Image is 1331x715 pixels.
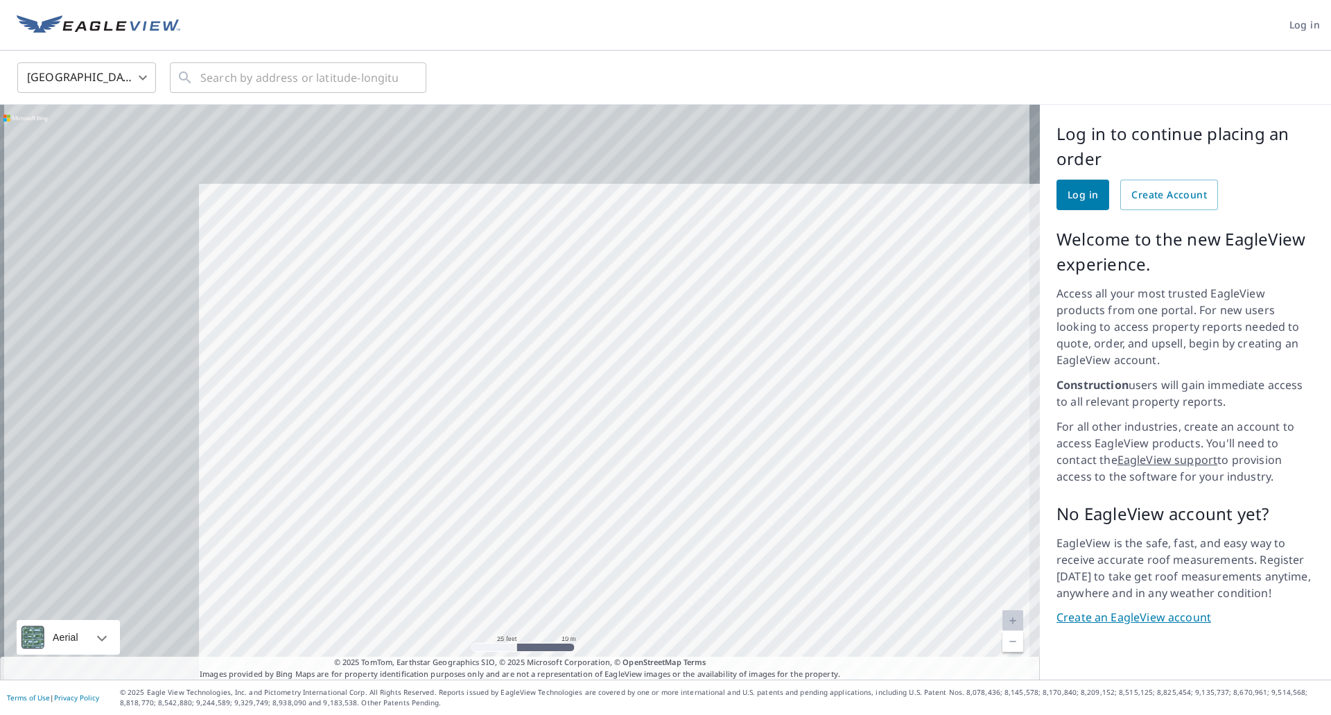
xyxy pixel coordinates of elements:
[120,687,1324,708] p: © 2025 Eagle View Technologies, Inc. and Pictometry International Corp. All Rights Reserved. Repo...
[17,58,156,97] div: [GEOGRAPHIC_DATA]
[54,693,99,703] a: Privacy Policy
[1056,285,1314,368] p: Access all your most trusted EagleView products from one portal. For new users looking to access ...
[49,620,82,655] div: Aerial
[1056,377,1314,410] p: users will gain immediate access to all relevant property reports.
[1056,121,1314,171] p: Log in to continue placing an order
[1056,180,1109,210] a: Log in
[1131,187,1207,204] span: Create Account
[1056,610,1314,626] a: Create an EagleView account
[1056,535,1314,601] p: EagleView is the safe, fast, and easy way to receive accurate roof measurements. Register [DATE] ...
[1068,187,1098,204] span: Log in
[200,58,398,97] input: Search by address or latitude-longitude
[1002,610,1023,631] a: Current Level 20, Zoom In Disabled
[1002,631,1023,652] a: Current Level 20, Zoom Out
[1289,17,1320,34] span: Log in
[1056,418,1314,485] p: For all other industries, create an account to access EagleView products. You'll need to contact ...
[7,694,99,702] p: |
[1056,227,1314,277] p: Welcome to the new EagleView experience.
[1120,180,1218,210] a: Create Account
[1056,377,1129,393] strong: Construction
[623,657,681,667] a: OpenStreetMap
[334,657,706,669] span: © 2025 TomTom, Earthstar Geographics SIO, © 2025 Microsoft Corporation, ©
[17,15,180,36] img: EV Logo
[1117,452,1218,467] a: EagleView support
[1056,501,1314,526] p: No EagleView account yet?
[7,693,50,703] a: Terms of Use
[684,657,706,667] a: Terms
[17,620,120,655] div: Aerial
